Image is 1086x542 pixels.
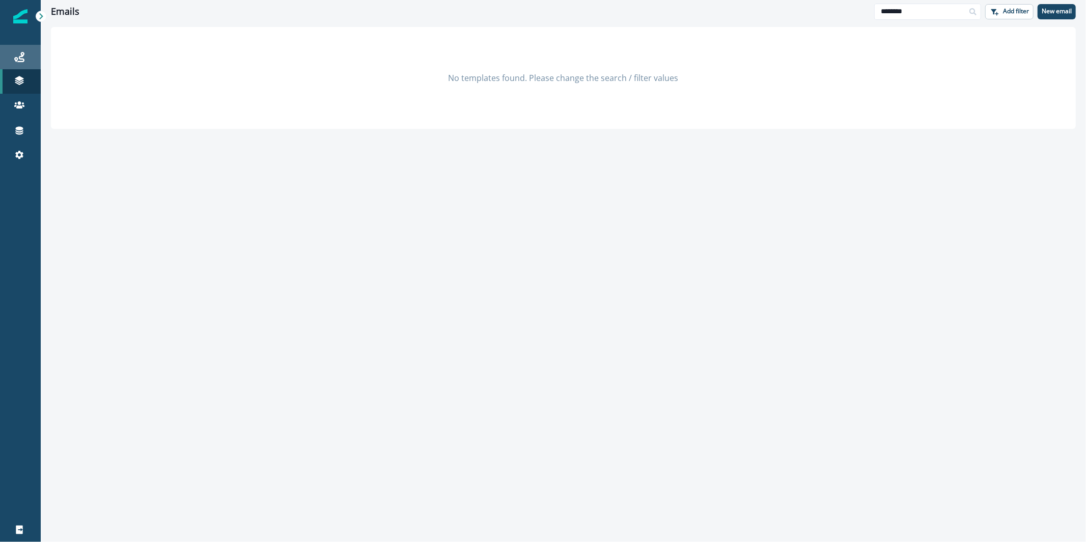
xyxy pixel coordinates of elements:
p: Add filter [1003,8,1029,15]
img: Inflection [13,9,27,23]
div: No templates found. Please change the search / filter values [51,27,1076,129]
button: New email [1038,4,1076,19]
p: New email [1042,8,1072,15]
button: Add filter [985,4,1034,19]
h1: Emails [51,6,79,17]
